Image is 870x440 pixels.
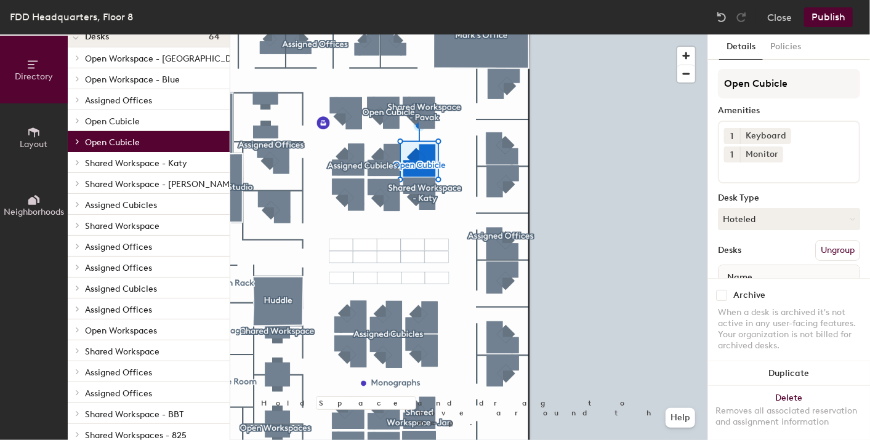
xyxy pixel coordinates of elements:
[708,361,870,386] button: Duplicate
[718,208,860,230] button: Hoteled
[85,158,187,169] span: Shared Workspace - Katy
[719,34,763,60] button: Details
[4,207,64,217] span: Neighborhoods
[731,148,734,161] span: 1
[731,130,734,143] span: 1
[718,307,860,351] div: When a desk is archived it's not active in any user-facing features. Your organization is not bil...
[724,146,740,162] button: 1
[20,139,48,150] span: Layout
[85,179,238,190] span: Shared Workspace - [PERSON_NAME]
[85,263,152,273] span: Assigned Offices
[718,246,741,255] div: Desks
[85,284,157,294] span: Assigned Cubicles
[85,305,152,315] span: Assigned Offices
[85,388,152,399] span: Assigned Offices
[85,409,183,420] span: Shared Workspace - BBT
[715,406,863,428] div: Removes all associated reservation and assignment information
[10,9,133,25] div: FDD Headquarters, Floor 8
[209,32,220,42] span: 64
[724,128,740,144] button: 1
[767,7,792,27] button: Close
[85,242,152,252] span: Assigned Offices
[708,386,870,440] button: DeleteRemoves all associated reservation and assignment information
[666,408,695,428] button: Help
[85,326,157,336] span: Open Workspaces
[85,200,157,210] span: Assigned Cubicles
[740,128,791,144] div: Keyboard
[85,346,159,357] span: Shared Workspace
[763,34,808,60] button: Policies
[85,32,109,42] span: Desks
[85,116,140,127] span: Open Cubicle
[718,193,860,203] div: Desk Type
[85,95,152,106] span: Assigned Offices
[85,54,249,64] span: Open Workspace - [GEOGRAPHIC_DATA]
[15,71,53,82] span: Directory
[740,146,783,162] div: Monitor
[85,74,180,85] span: Open Workspace - Blue
[85,137,140,148] span: Open Cubicle
[85,367,152,378] span: Assigned Offices
[85,221,159,231] span: Shared Workspace
[721,266,759,289] span: Name
[815,240,860,261] button: Ungroup
[804,7,853,27] button: Publish
[715,11,728,23] img: Undo
[735,11,747,23] img: Redo
[718,106,860,116] div: Amenities
[733,290,765,300] div: Archive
